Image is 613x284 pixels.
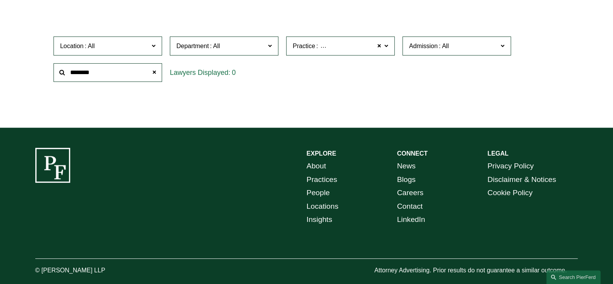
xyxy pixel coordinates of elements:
strong: CONNECT [397,150,428,157]
span: Admission [409,43,438,49]
strong: LEGAL [487,150,508,157]
a: Cookie Policy [487,186,532,200]
a: Locations [307,200,338,213]
p: Attorney Advertising. Prior results do not guarantee a similar outcome. [374,265,578,276]
a: People [307,186,330,200]
span: Department [176,43,209,49]
span: Products Liability Litigation and Counseling [319,41,437,51]
span: Location [60,43,84,49]
a: Privacy Policy [487,159,534,173]
strong: EXPLORE [307,150,336,157]
span: Practice [293,43,315,49]
p: © [PERSON_NAME] LLP [35,265,149,276]
a: Search this site [546,270,601,284]
span: 0 [232,69,236,76]
a: Disclaimer & Notices [487,173,556,187]
a: Careers [397,186,423,200]
a: About [307,159,326,173]
a: Insights [307,213,332,227]
a: LinkedIn [397,213,425,227]
a: Practices [307,173,337,187]
a: Contact [397,200,423,213]
a: Blogs [397,173,416,187]
a: News [397,159,416,173]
